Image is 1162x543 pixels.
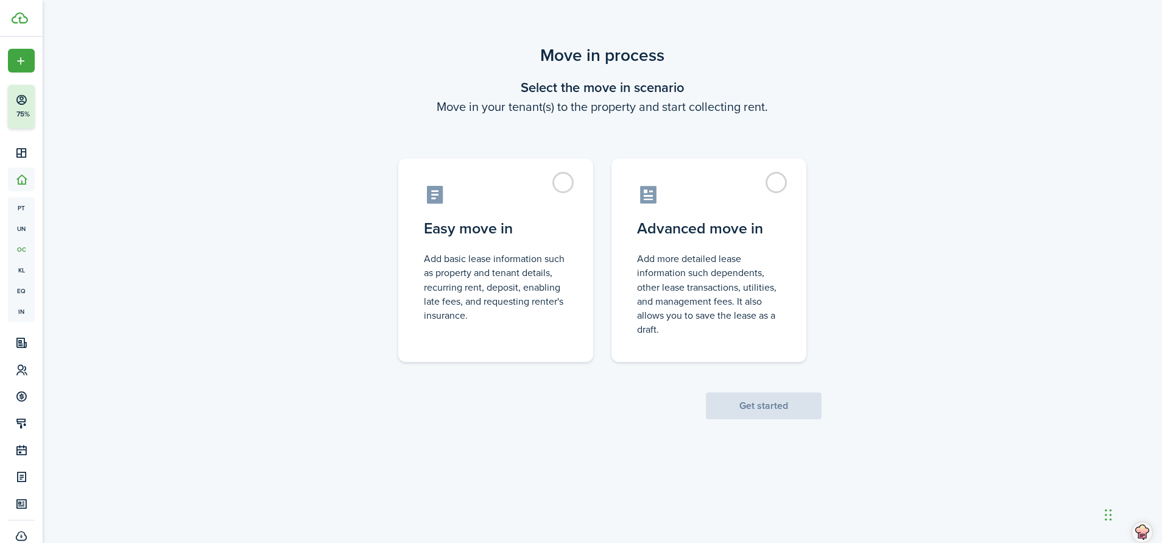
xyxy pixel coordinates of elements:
[637,218,781,240] control-radio-card-title: Advanced move in
[637,252,781,336] control-radio-card-description: Add more detailed lease information such dependents, other lease transactions, utilities, and man...
[8,218,35,239] a: un
[8,197,35,218] a: pt
[1105,497,1112,533] div: Drag
[424,252,568,322] control-radio-card-description: Add basic lease information such as property and tenant details, recurring rent, deposit, enablin...
[959,411,1162,543] iframe: Chat Widget
[424,218,568,240] control-radio-card-title: Easy move in
[12,12,28,24] img: TenantCloud
[8,239,35,260] a: oc
[8,49,35,73] button: Open menu
[8,280,35,301] a: eq
[8,301,35,322] a: in
[383,43,822,68] scenario-title: Move in process
[383,98,822,116] wizard-step-header-description: Move in your tenant(s) to the property and start collecting rent.
[8,260,35,280] a: kl
[383,77,822,98] wizard-step-header-title: Select the move in scenario
[8,85,109,129] button: 75%
[15,109,30,119] p: 75%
